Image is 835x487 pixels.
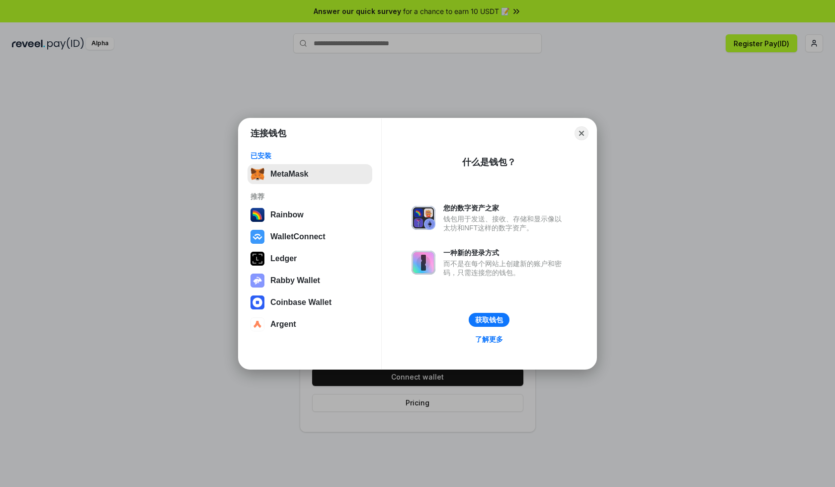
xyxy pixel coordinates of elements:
[248,292,372,312] button: Coinbase Wallet
[270,320,296,329] div: Argent
[475,315,503,324] div: 获取钱包
[270,210,304,219] div: Rainbow
[250,208,264,222] img: svg+xml,%3Csvg%20width%3D%22120%22%20height%3D%22120%22%20viewBox%3D%220%200%20120%20120%22%20fil...
[462,156,516,168] div: 什么是钱包？
[412,251,435,275] img: svg+xml,%3Csvg%20xmlns%3D%22http%3A%2F%2Fwww.w3.org%2F2000%2Fsvg%22%20fill%3D%22none%22%20viewBox...
[250,167,264,181] img: svg+xml,%3Csvg%20fill%3D%22none%22%20height%3D%2233%22%20viewBox%3D%220%200%2035%2033%22%20width%...
[250,192,369,201] div: 推荐
[250,230,264,244] img: svg+xml,%3Csvg%20width%3D%2228%22%20height%3D%2228%22%20viewBox%3D%220%200%2028%2028%22%20fill%3D...
[270,276,320,285] div: Rabby Wallet
[575,126,588,140] button: Close
[250,151,369,160] div: 已安装
[250,274,264,288] img: svg+xml,%3Csvg%20xmlns%3D%22http%3A%2F%2Fwww.w3.org%2F2000%2Fsvg%22%20fill%3D%22none%22%20viewBox...
[270,170,308,179] div: MetaMask
[469,313,509,327] button: 获取钱包
[412,206,435,230] img: svg+xml,%3Csvg%20xmlns%3D%22http%3A%2F%2Fwww.w3.org%2F2000%2Fsvg%22%20fill%3D%22none%22%20viewBox...
[248,205,372,225] button: Rainbow
[443,203,567,212] div: 您的数字资产之家
[250,317,264,331] img: svg+xml,%3Csvg%20width%3D%2228%22%20height%3D%2228%22%20viewBox%3D%220%200%2028%2028%22%20fill%3D...
[469,333,509,346] a: 了解更多
[443,248,567,257] div: 一种新的登录方式
[248,227,372,247] button: WalletConnect
[250,127,286,139] h1: 连接钱包
[250,252,264,266] img: svg+xml,%3Csvg%20xmlns%3D%22http%3A%2F%2Fwww.w3.org%2F2000%2Fsvg%22%20width%3D%2228%22%20height%3...
[270,232,326,241] div: WalletConnect
[250,295,264,309] img: svg+xml,%3Csvg%20width%3D%2228%22%20height%3D%2228%22%20viewBox%3D%220%200%2028%2028%22%20fill%3D...
[248,314,372,334] button: Argent
[270,254,297,263] div: Ledger
[443,214,567,232] div: 钱包用于发送、接收、存储和显示像以太坊和NFT这样的数字资产。
[248,249,372,269] button: Ledger
[443,259,567,277] div: 而不是在每个网站上创建新的账户和密码，只需连接您的钱包。
[475,335,503,344] div: 了解更多
[270,298,332,307] div: Coinbase Wallet
[248,164,372,184] button: MetaMask
[248,271,372,291] button: Rabby Wallet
